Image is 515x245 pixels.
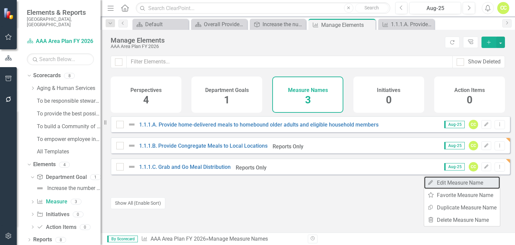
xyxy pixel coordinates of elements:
div: Aug-25 [412,4,459,12]
a: All Templates [37,148,101,156]
span: 1 [224,94,230,106]
span: 4 [143,94,149,106]
div: 4 [59,162,70,167]
div: » Manage Measure Names [141,235,303,243]
a: Delete Measure Name [424,214,500,226]
button: CC [497,2,509,14]
div: Increase the number of Home-Delivered and Congregate meals served by 5% by the end of FFY26 to im... [263,20,304,29]
span: Reports Only [273,143,303,150]
div: 0 [80,224,91,230]
div: CC [469,141,478,150]
div: 1.1.1.A. Provide home-delivered meals to homebound older adults and eligible household members [391,20,433,29]
div: Default [145,20,187,29]
div: Manage Elements [321,21,374,29]
a: 1.1.1.B. Provide Congregate Meals to Local Locations [139,143,268,149]
a: Scorecards [33,72,61,80]
a: Default [134,20,187,29]
h4: Measure Names [288,87,328,93]
span: 0 [467,94,472,106]
h4: Action Items [454,87,485,93]
a: To empower employee innovation and productivity [37,136,101,143]
div: 1 [90,175,101,180]
img: Not Defined [36,184,44,192]
span: Search [364,5,379,10]
a: Aging & Human Services [37,85,101,92]
small: [GEOGRAPHIC_DATA], [GEOGRAPHIC_DATA] [27,16,94,28]
div: Manage Elements [111,37,442,44]
span: Elements & Reports [27,8,94,16]
h4: Initiatives [377,87,400,93]
h4: Perspectives [130,87,162,93]
a: To build a Community of Choice where people want to live and work​ [37,123,101,131]
div: Overall Provider and Services Dashboard [204,20,245,29]
div: CC [469,162,478,171]
a: Initiatives [37,211,69,218]
h4: Department Goals [205,87,249,93]
img: Not Defined [128,142,136,150]
a: 1.1.1.C. Grab and Go Meal Distribution [139,164,231,170]
a: Department Goal [37,174,87,181]
a: Overall Provider and Services Dashboard [193,20,245,29]
button: Show All (Enable Sort) [111,197,165,209]
a: 1.1.1.A. Provide home-delivered meals to homebound older adults and eligible household members [139,121,379,128]
span: Reports Only [236,164,267,171]
input: Search ClearPoint... [136,2,390,14]
img: Not Defined [128,120,136,129]
a: Measure [37,198,67,206]
div: Show Deleted [468,58,501,66]
a: Edit Measure Name [424,177,500,189]
a: AAA Area Plan FY 2026 [27,38,94,45]
a: Favorite Measure Name [424,189,500,201]
a: Reports [33,236,52,244]
div: 8 [64,73,75,79]
div: 0 [73,211,83,217]
a: Duplicate Measure Name [424,201,500,214]
a: AAA Area Plan FY 2026 [151,236,206,242]
a: 1.1.1.A. Provide home-delivered meals to homebound older adults and eligible household members [380,20,433,29]
a: To be responsible stewards of taxpayers' money​ [37,97,101,105]
span: Aug-25 [444,142,465,149]
div: 8 [55,237,66,243]
img: ClearPoint Strategy [3,7,15,19]
div: 3 [71,199,81,205]
a: Increase the number of Home-Delivered and Congregate meals served by 5% by the end of FFY26 to im... [34,183,101,194]
button: Search [355,3,389,13]
input: Filter Elements... [126,56,453,68]
span: By Scorecard [107,236,138,242]
div: CC [469,120,478,129]
div: AAA Area Plan FY 2026 [111,44,442,49]
div: Increase the number of Home-Delivered and Congregate meals served by 5% by the end of FFY26 to im... [47,185,101,191]
input: Search Below... [27,53,94,65]
span: Aug-25 [444,163,465,170]
a: Elements [33,161,56,168]
span: Aug-25 [444,121,465,128]
a: Action Items [37,224,76,231]
a: Increase the number of Home-Delivered and Congregate meals served by 5% by the end of FFY26 to im... [251,20,304,29]
a: To provide the best possible mandatory and discretionary services [37,110,101,118]
img: Not Defined [128,163,136,171]
button: Aug-25 [409,2,461,14]
span: 3 [305,94,311,106]
span: 0 [386,94,392,106]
